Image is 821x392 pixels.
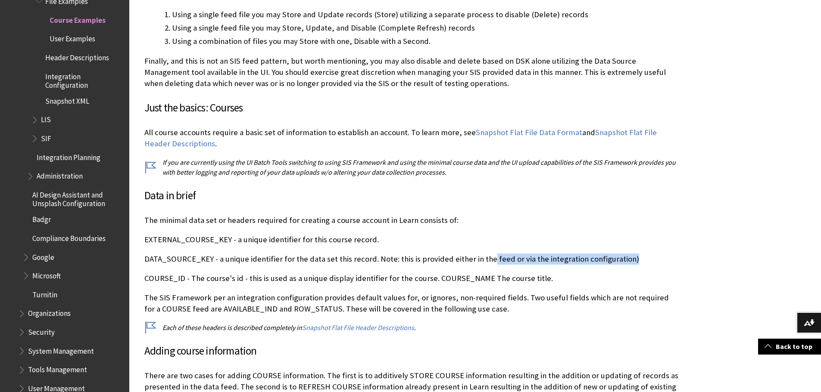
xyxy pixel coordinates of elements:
span: Microsoft [32,269,61,280]
span: Course Examples [50,13,106,25]
a: Back to top [758,339,821,355]
p: COURSE_ID - The course's id - this is used as a unique display identifier for the course. COURSE_... [144,273,679,284]
span: Organizations [28,306,71,318]
p: The SIS Framework per an integration configuration provides default values for, or ignores, non-r... [144,292,679,315]
span: Security [28,325,55,336]
li: Using a single feed file you may Store, Update, and Disable (Complete Refresh) records [172,22,679,34]
span: SIF [41,131,51,143]
span: Administration [37,169,83,181]
h3: Data in brief [144,188,679,204]
span: Compliance Boundaries [32,231,106,243]
a: Snapshot Flat File Header Descriptions [302,323,414,332]
span: Google [32,250,54,262]
a: Snapshot Flat File Header Descriptions [144,127,657,149]
span: Turnitin [32,287,57,299]
p: EXTERNAL_COURSE_KEY - a unique identifier for this course record. [144,234,679,245]
span: Tools Management [28,363,87,374]
span: Integration Planning [37,150,100,162]
li: Using a single feed file you may Store and Update records (Store) utilizing a separate process to... [172,9,679,21]
span: User Examples [50,32,95,43]
h3: Just the basics: Courses [144,100,679,116]
span: System Management [28,344,94,355]
span: Badgr [32,212,51,224]
h3: Adding course information [144,343,679,359]
p: All course accounts require a basic set of information to establish an account. To learn more, se... [144,127,679,149]
p: DATA_SOURCE_KEY - a unique identifier for the data set this record. Note: this is provided either... [144,253,679,265]
p: Finally, and this is not an SIS feed pattern, but worth mentioning, you may also disable and dele... [144,56,679,90]
span: AI Design Assistant and Unsplash Configuration [32,188,123,208]
p: Each of these headers is described completely in . [144,323,679,332]
a: Snapshot Flat File Data Format [476,127,582,138]
span: Snapshot XML [45,94,89,105]
p: The minimal data set or headers required for creating a course account in Learn consists of: [144,215,679,226]
span: Header Descriptions [45,50,109,62]
li: Using a combination of files you may Store with one, Disable with a Second. [172,35,679,47]
span: LIS [41,113,51,124]
p: If you are currently using the UI Batch Tools switching to using SIS Framework and using the mini... [144,157,679,177]
span: Integration Configuration [45,69,123,90]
